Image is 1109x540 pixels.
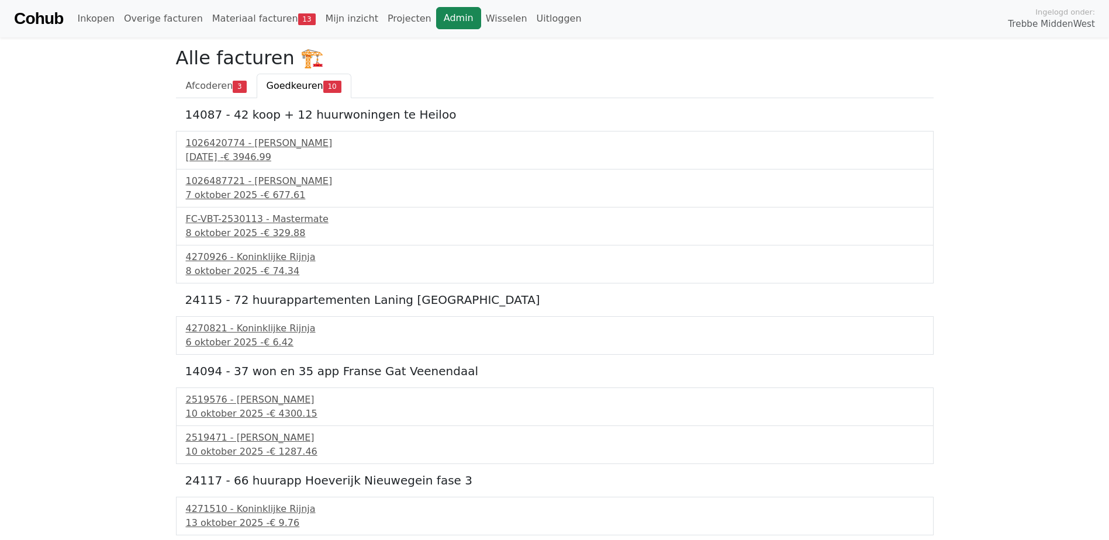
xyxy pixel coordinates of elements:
[264,337,293,348] span: € 6.42
[270,446,317,457] span: € 1287.46
[223,151,271,162] span: € 3946.99
[186,431,924,459] a: 2519471 - [PERSON_NAME]10 oktober 2025 -€ 1287.46
[233,81,246,92] span: 3
[298,13,316,25] span: 13
[208,7,321,30] a: Materiaal facturen13
[186,502,924,516] div: 4271510 - Koninklijke Rijnja
[323,81,341,92] span: 10
[186,335,924,349] div: 6 oktober 2025 -
[119,7,208,30] a: Overige facturen
[185,364,924,378] h5: 14094 - 37 won en 35 app Franse Gat Veenendaal
[186,136,924,164] a: 1026420774 - [PERSON_NAME][DATE] -€ 3946.99
[186,136,924,150] div: 1026420774 - [PERSON_NAME]
[14,5,63,33] a: Cohub
[186,407,924,421] div: 10 oktober 2025 -
[270,517,299,528] span: € 9.76
[186,321,924,349] a: 4270821 - Koninklijke Rijnja6 oktober 2025 -€ 6.42
[270,408,317,419] span: € 4300.15
[186,80,233,91] span: Afcoderen
[481,7,532,30] a: Wisselen
[186,174,924,202] a: 1026487721 - [PERSON_NAME]7 oktober 2025 -€ 677.61
[186,431,924,445] div: 2519471 - [PERSON_NAME]
[186,212,924,240] a: FC-VBT-2530113 - Mastermate8 oktober 2025 -€ 329.88
[186,188,924,202] div: 7 oktober 2025 -
[264,189,305,200] span: € 677.61
[264,227,305,238] span: € 329.88
[176,74,257,98] a: Afcoderen3
[185,108,924,122] h5: 14087 - 42 koop + 12 huurwoningen te Heiloo
[186,393,924,421] a: 2519576 - [PERSON_NAME]10 oktober 2025 -€ 4300.15
[186,516,924,530] div: 13 oktober 2025 -
[186,212,924,226] div: FC-VBT-2530113 - Mastermate
[186,150,924,164] div: [DATE] -
[186,250,924,278] a: 4270926 - Koninklijke Rijnja8 oktober 2025 -€ 74.34
[185,293,924,307] h5: 24115 - 72 huurappartementen Laning [GEOGRAPHIC_DATA]
[176,47,934,69] h2: Alle facturen 🏗️
[186,393,924,407] div: 2519576 - [PERSON_NAME]
[186,502,924,530] a: 4271510 - Koninklijke Rijnja13 oktober 2025 -€ 9.76
[1035,6,1095,18] span: Ingelogd onder:
[267,80,323,91] span: Goedkeuren
[186,226,924,240] div: 8 oktober 2025 -
[532,7,586,30] a: Uitloggen
[72,7,119,30] a: Inkopen
[186,264,924,278] div: 8 oktober 2025 -
[185,473,924,487] h5: 24117 - 66 huurapp Hoeverijk Nieuwegein fase 3
[436,7,481,29] a: Admin
[320,7,383,30] a: Mijn inzicht
[186,445,924,459] div: 10 oktober 2025 -
[1008,18,1095,31] span: Trebbe MiddenWest
[186,174,924,188] div: 1026487721 - [PERSON_NAME]
[186,250,924,264] div: 4270926 - Koninklijke Rijnja
[257,74,351,98] a: Goedkeuren10
[383,7,436,30] a: Projecten
[264,265,299,276] span: € 74.34
[186,321,924,335] div: 4270821 - Koninklijke Rijnja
